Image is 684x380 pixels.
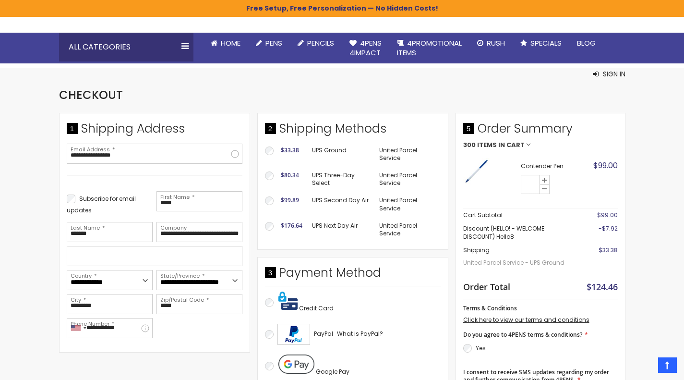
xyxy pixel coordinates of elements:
[281,171,299,179] span: $80.34
[477,142,525,148] span: Items in Cart
[463,208,576,222] th: Cart Subtotal
[463,331,582,339] span: Do you agree to 4PENS terms & conditions?
[389,33,469,64] a: 4PROMOTIONALITEMS
[277,324,310,345] img: Acceptance Mark
[307,142,375,167] td: UPS Ground
[307,38,334,48] span: Pencils
[487,38,505,48] span: Rush
[278,291,298,310] img: Pay with credit card
[577,38,596,48] span: Blog
[463,224,544,240] span: Discount (HELLO! - WELCOME DISCOUNT)
[278,355,314,374] img: Pay with Google Pay
[265,265,441,286] div: Payment Method
[281,146,299,154] span: $33.38
[593,69,625,79] button: Sign In
[476,344,486,352] label: Yes
[67,319,89,338] div: United States: +1
[314,330,333,338] span: PayPal
[337,328,383,340] a: What is PayPal?
[597,211,618,219] span: $99.00
[307,167,375,192] td: UPS Three-Day Select
[265,38,282,48] span: Pens
[463,254,576,271] span: United Parcel Service - UPS Ground
[463,246,490,254] span: Shipping
[463,121,618,142] span: Order Summary
[342,33,389,64] a: 4Pens4impact
[463,142,476,148] span: 300
[658,357,677,373] a: Top
[463,316,589,324] a: Click here to view our terms and conditions
[316,368,349,376] span: Google Pay
[521,162,581,170] strong: Contender Pen
[374,192,440,217] td: United Parcel Service
[569,33,603,54] a: Blog
[593,160,618,171] span: $99.00
[337,330,383,338] span: What is PayPal?
[307,192,375,217] td: UPS Second Day Air
[67,121,242,142] div: Shipping Address
[397,38,462,58] span: 4PROMOTIONAL ITEMS
[463,158,490,184] img: Contender Pen-Blue
[59,87,123,103] span: Checkout
[599,224,618,233] span: -$7.92
[587,281,618,293] span: $124.46
[307,217,375,242] td: UPS Next Day Air
[221,38,240,48] span: Home
[463,304,517,312] span: Terms & Conditions
[59,33,193,61] div: All Categories
[599,246,618,254] span: $33.38
[374,167,440,192] td: United Parcel Service
[603,69,625,79] span: Sign In
[248,33,290,54] a: Pens
[496,233,514,241] span: Hello8
[281,221,302,230] span: $176.64
[374,142,440,167] td: United Parcel Service
[463,280,510,293] strong: Order Total
[281,196,299,204] span: $99.89
[469,33,513,54] a: Rush
[374,217,440,242] td: United Parcel Service
[265,121,441,142] div: Shipping Methods
[290,33,342,54] a: Pencils
[203,33,248,54] a: Home
[530,38,562,48] span: Specials
[299,304,334,312] span: Credit Card
[349,38,382,58] span: 4Pens 4impact
[67,195,136,214] span: Subscribe for email updates
[513,33,569,54] a: Specials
